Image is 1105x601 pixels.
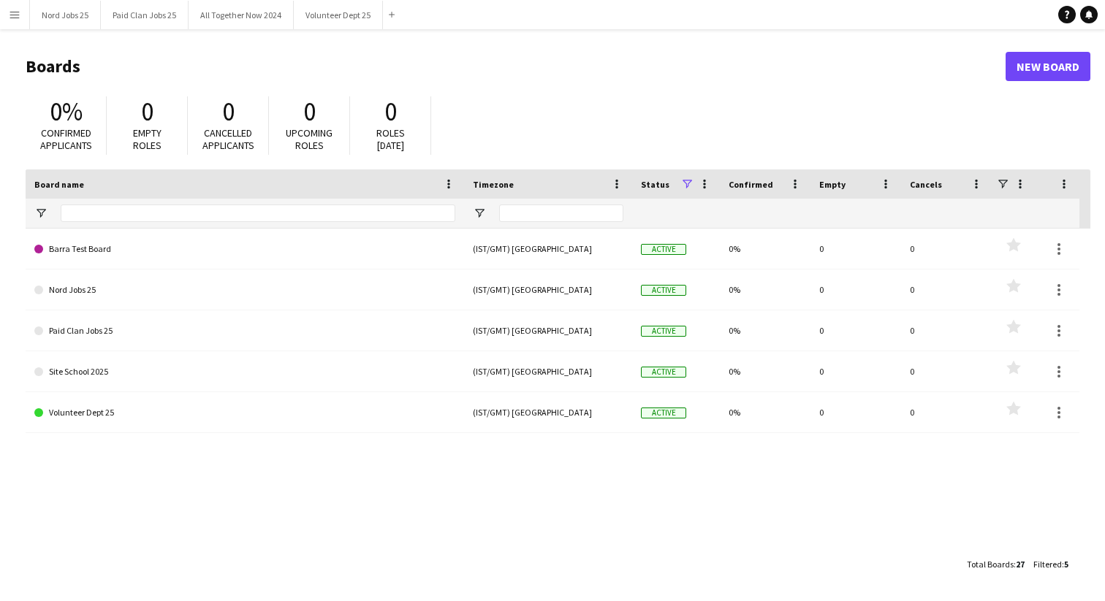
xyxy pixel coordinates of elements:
span: Roles [DATE] [376,126,405,152]
span: Empty roles [133,126,162,152]
div: (IST/GMT) [GEOGRAPHIC_DATA] [464,269,632,310]
button: Paid Clan Jobs 25 [101,1,189,29]
div: 0 [810,392,901,432]
div: 0% [720,351,810,391]
span: Confirmed applicants [40,126,92,152]
input: Board name Filter Input [61,204,455,222]
span: 27 [1016,559,1025,570]
div: 0 [901,269,992,310]
a: Site School 2025 [34,351,455,392]
div: 0% [720,310,810,351]
span: Upcoming roles [286,126,333,152]
span: Active [641,285,686,296]
button: Open Filter Menu [473,207,486,220]
a: Nord Jobs 25 [34,269,455,310]
span: Cancelled applicants [202,126,254,152]
span: Active [641,407,686,418]
span: 0 [303,96,316,128]
div: (IST/GMT) [GEOGRAPHIC_DATA] [464,229,632,269]
div: 0 [901,310,992,351]
div: (IST/GMT) [GEOGRAPHIC_DATA] [464,351,632,391]
div: (IST/GMT) [GEOGRAPHIC_DATA] [464,310,632,351]
a: Volunteer Dept 25 [34,392,455,433]
div: : [967,550,1025,578]
span: Cancels [910,179,942,190]
span: 0 [384,96,397,128]
a: New Board [1006,52,1090,81]
span: 0 [222,96,235,128]
div: 0 [810,269,901,310]
span: 0% [50,96,83,128]
span: Empty [819,179,846,190]
div: (IST/GMT) [GEOGRAPHIC_DATA] [464,392,632,432]
span: Confirmed [729,179,773,190]
h1: Boards [26,55,1006,77]
a: Paid Clan Jobs 25 [34,310,455,351]
div: 0% [720,392,810,432]
span: Status [641,179,669,190]
span: Active [641,244,686,255]
button: Open Filter Menu [34,207,48,220]
div: 0 [901,392,992,432]
div: : [1033,550,1068,578]
span: 5 [1064,559,1068,570]
div: 0 [901,229,992,269]
div: 0 [810,351,901,391]
span: Timezone [473,179,514,190]
input: Timezone Filter Input [499,204,623,222]
span: Board name [34,179,84,190]
span: 0 [141,96,153,128]
span: Active [641,367,686,378]
div: 0 [810,229,901,269]
span: Filtered [1033,559,1062,570]
a: Barra Test Board [34,229,455,269]
div: 0% [720,269,810,310]
button: All Together Now 2024 [189,1,294,29]
div: 0 [810,310,901,351]
span: Total Boards [967,559,1014,570]
button: Nord Jobs 25 [30,1,101,29]
div: 0% [720,229,810,269]
div: 0 [901,351,992,391]
button: Volunteer Dept 25 [294,1,383,29]
span: Active [641,326,686,337]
